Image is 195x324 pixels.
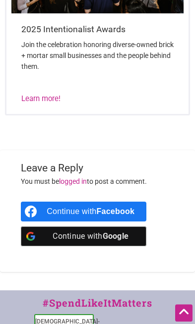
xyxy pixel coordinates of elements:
div: Continue with [47,226,134,246]
a: logged in [59,177,87,185]
div: Continue with [47,202,134,221]
div: Scroll Back to Top [175,304,193,322]
p: You must be to post a comment. [21,176,174,187]
h5: 2025 Intentionalist Awards [21,23,174,36]
h3: Leave a Reply [21,161,174,175]
a: Learn more! [21,94,61,103]
a: Continue with <b>Facebook</b> [21,202,146,221]
p: Join the celebration honoring diverse-owned brick + mortar small businesses and the people behind... [21,39,174,72]
b: Google [103,231,129,241]
a: Continue with <b>Google</b> [21,226,146,246]
b: Facebook [97,207,135,216]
